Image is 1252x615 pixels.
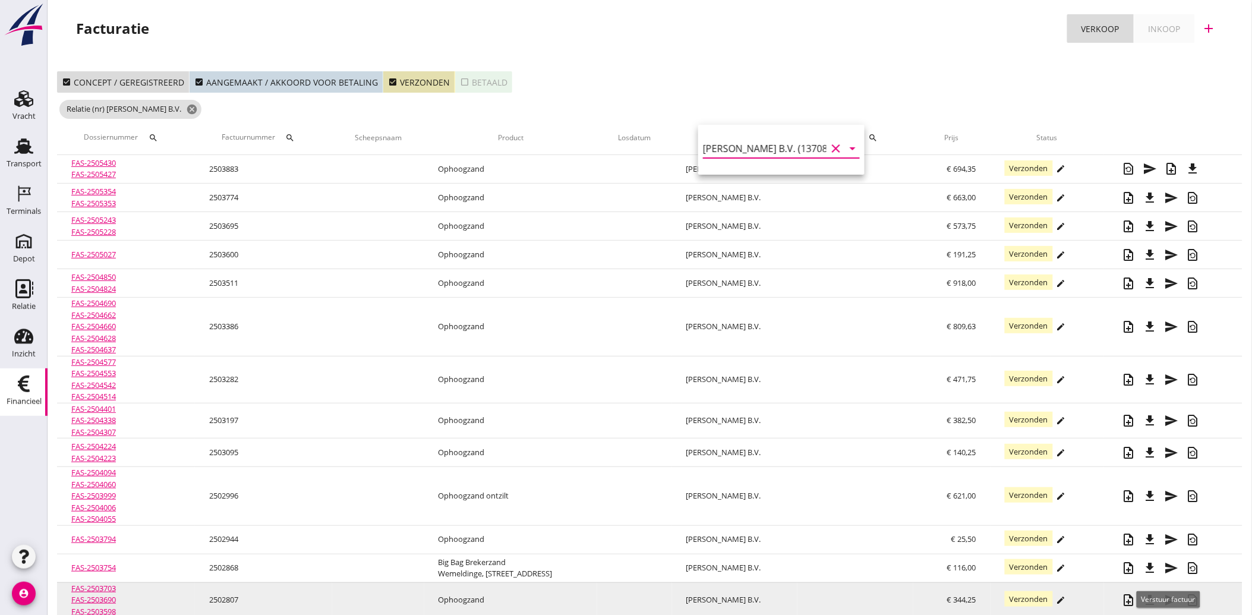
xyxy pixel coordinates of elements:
[195,121,332,154] th: Factuurnummer
[71,321,116,332] a: FAS-2504660
[1186,414,1200,428] i: restore_page
[1186,446,1200,460] i: restore_page
[195,525,332,554] td: 2502944
[424,439,598,467] td: Ophoogzand
[71,490,116,501] a: FAS-2503999
[2,3,45,47] img: logo-small.a267ee39.svg
[1005,487,1053,503] span: Verzonden
[913,554,991,582] td: € 116,00
[1067,14,1134,43] a: Verkoop
[1143,248,1158,262] i: file_download
[1057,491,1066,501] i: edit
[195,554,332,582] td: 2502868
[195,269,332,298] td: 2503511
[1186,373,1200,387] i: restore_page
[913,212,991,241] td: € 573,75
[71,594,116,605] a: FAS-2503690
[913,184,991,212] td: € 663,00
[1143,561,1158,575] i: file_download
[71,380,116,390] a: FAS-2504542
[71,169,116,179] a: FAS-2505427
[71,272,116,282] a: FAS-2504850
[1057,279,1066,288] i: edit
[1057,322,1066,332] i: edit
[1186,162,1200,176] i: file_download
[424,298,598,357] td: Ophoogzand
[71,298,116,308] a: FAS-2504690
[71,562,116,573] a: FAS-2503754
[1143,532,1158,547] i: file_download
[383,71,455,93] button: Verzonden
[71,283,116,294] a: FAS-2504824
[190,71,383,93] button: Aangemaakt / akkoord voor betaling
[1165,561,1179,575] i: send
[1005,559,1053,575] span: Verzonden
[1165,219,1179,234] i: send
[149,133,158,143] i: search
[71,198,116,209] a: FAS-2505353
[672,121,798,154] th: Relatie (nr)
[913,121,991,154] th: Prijs
[1005,444,1053,459] span: Verzonden
[424,212,598,241] td: Ophoogzand
[195,212,332,241] td: 2503695
[1186,248,1200,262] i: restore_page
[71,534,116,544] a: FAS-2503794
[195,439,332,467] td: 2503095
[71,441,116,452] a: FAS-2504224
[1122,191,1136,205] i: note_add
[71,391,116,402] a: FAS-2504514
[829,141,843,156] i: clear
[1202,21,1216,36] i: add
[1005,318,1053,333] span: Verzonden
[71,226,116,237] a: FAS-2505228
[388,77,398,87] i: check_box
[913,298,991,357] td: € 809,63
[1005,189,1053,204] span: Verzonden
[703,139,827,158] input: Selecteer een relatie
[1122,561,1136,575] i: note_add
[913,241,991,269] td: € 191,25
[1165,593,1179,607] i: send
[1122,489,1136,503] i: note_add
[332,121,424,154] th: Scheepsnaam
[672,554,798,582] td: [PERSON_NAME] B.V.
[1005,275,1053,290] span: Verzonden
[71,368,116,379] a: FAS-2504553
[62,76,184,89] div: Concept / geregistreerd
[186,103,198,115] i: cancel
[455,71,512,93] button: Betaald
[1122,219,1136,234] i: note_add
[1186,593,1200,607] i: restore_page
[1057,250,1066,260] i: edit
[672,356,798,403] td: [PERSON_NAME] B.V.
[195,155,332,184] td: 2503883
[424,121,598,154] th: Product
[424,554,598,582] td: Big Bag Brekerzand Wemeldinge, [STREET_ADDRESS]
[13,255,35,263] div: Depot
[1143,219,1158,234] i: file_download
[1122,373,1136,387] i: note_add
[194,77,204,87] i: check_box
[424,403,598,439] td: Ophoogzand
[424,184,598,212] td: Ophoogzand
[76,19,149,38] div: Facturatie
[424,155,598,184] td: Ophoogzand
[1143,162,1158,176] i: send
[1186,219,1200,234] i: restore_page
[846,141,860,156] i: arrow_drop_down
[1143,414,1158,428] i: file_download
[7,207,41,215] div: Terminals
[1005,160,1053,176] span: Verzonden
[71,403,116,414] a: FAS-2504401
[1122,162,1136,176] i: restore_page
[1134,14,1195,43] a: Inkoop
[1165,320,1179,334] i: send
[913,155,991,184] td: € 694,35
[424,269,598,298] td: Ophoogzand
[1165,414,1179,428] i: send
[1057,448,1066,458] i: edit
[195,241,332,269] td: 2503600
[672,212,798,241] td: [PERSON_NAME] B.V.
[194,76,378,89] div: Aangemaakt / akkoord voor betaling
